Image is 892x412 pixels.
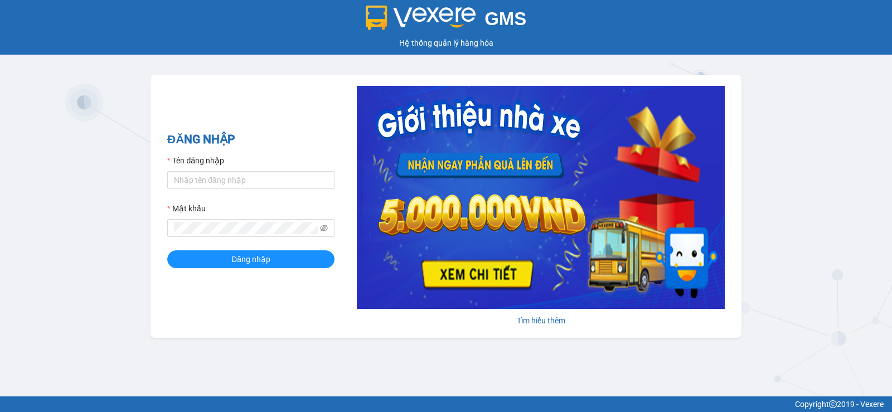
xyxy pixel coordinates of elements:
[366,17,527,26] a: GMS
[167,154,224,167] label: Tên đăng nhập
[357,314,725,327] div: Tìm hiểu thêm
[484,8,526,29] span: GMS
[3,37,889,49] div: Hệ thống quản lý hàng hóa
[320,224,328,232] span: eye-invisible
[231,253,270,265] span: Đăng nhập
[167,130,334,149] h2: ĐĂNG NHẬP
[357,86,725,309] img: banner-0
[174,222,318,234] input: Mật khẩu
[167,202,206,215] label: Mật khẩu
[167,171,334,189] input: Tên đăng nhập
[8,398,884,410] div: Copyright 2019 - Vexere
[829,400,837,408] span: copyright
[366,6,476,30] img: logo 2
[167,250,334,268] button: Đăng nhập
